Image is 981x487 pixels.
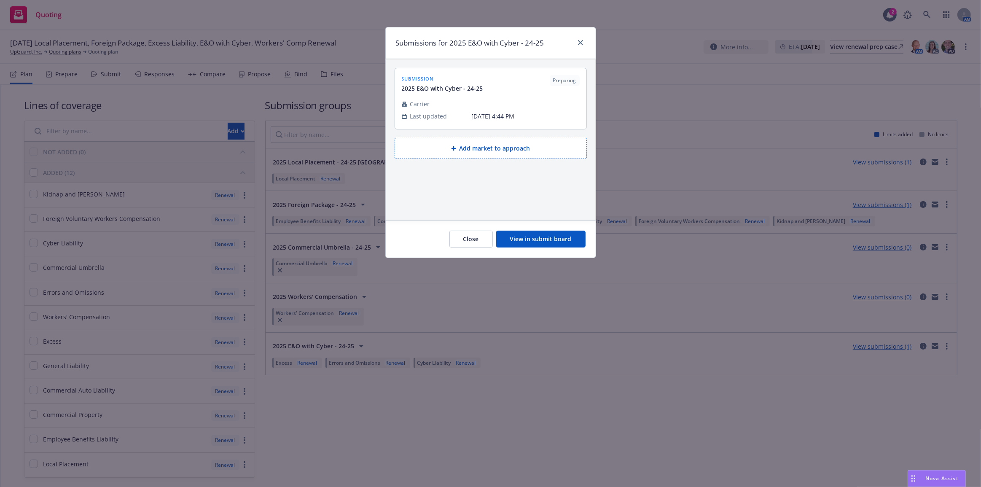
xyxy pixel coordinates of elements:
[410,112,447,121] span: Last updated
[396,38,544,48] h1: Submissions for 2025 E&O with Cyber - 24-25
[449,231,493,248] button: Close
[925,475,959,482] span: Nova Assist
[395,138,587,159] button: Add market to approach
[908,470,966,487] button: Nova Assist
[575,38,586,48] a: close
[553,77,576,84] span: Preparing
[402,84,483,93] span: 2025 E&O with Cyber - 24-25
[402,75,483,82] span: submission
[908,471,919,487] div: Drag to move
[496,231,586,248] button: View in submit board
[410,100,430,108] span: Carrier
[472,112,580,121] span: [DATE] 4:44 PM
